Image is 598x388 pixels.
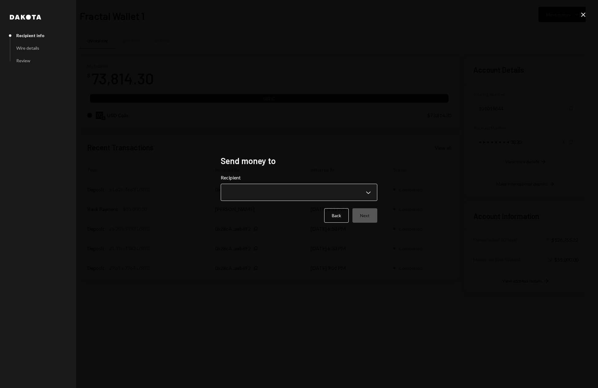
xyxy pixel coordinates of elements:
[221,174,377,181] label: Recipient
[221,155,377,167] h2: Send money to
[16,33,45,38] div: Recipient info
[324,208,349,223] button: Back
[16,45,39,51] div: Wire details
[221,184,377,201] button: Recipient
[16,58,30,63] div: Review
